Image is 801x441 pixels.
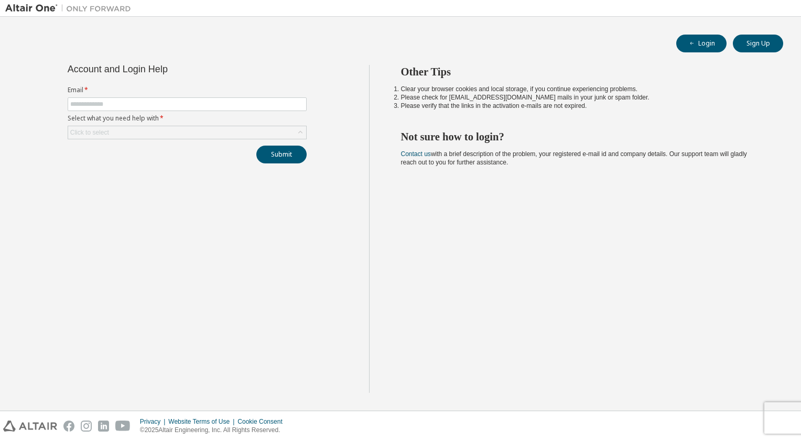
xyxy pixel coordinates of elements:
button: Submit [256,146,307,163]
label: Email [68,86,307,94]
img: facebook.svg [63,421,74,432]
li: Please verify that the links in the activation e-mails are not expired. [401,102,765,110]
span: with a brief description of the problem, your registered e-mail id and company details. Our suppo... [401,150,747,166]
div: Privacy [140,417,168,426]
li: Please check for [EMAIL_ADDRESS][DOMAIN_NAME] mails in your junk or spam folder. [401,93,765,102]
button: Sign Up [733,35,783,52]
div: Click to select [70,128,109,137]
div: Click to select [68,126,306,139]
img: linkedin.svg [98,421,109,432]
a: Contact us [401,150,431,158]
img: altair_logo.svg [3,421,57,432]
div: Cookie Consent [237,417,288,426]
h2: Not sure how to login? [401,130,765,144]
button: Login [676,35,727,52]
div: Account and Login Help [68,65,259,73]
div: Website Terms of Use [168,417,237,426]
li: Clear your browser cookies and local storage, if you continue experiencing problems. [401,85,765,93]
h2: Other Tips [401,65,765,79]
p: © 2025 Altair Engineering, Inc. All Rights Reserved. [140,426,289,435]
img: instagram.svg [81,421,92,432]
img: youtube.svg [115,421,131,432]
label: Select what you need help with [68,114,307,123]
img: Altair One [5,3,136,14]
